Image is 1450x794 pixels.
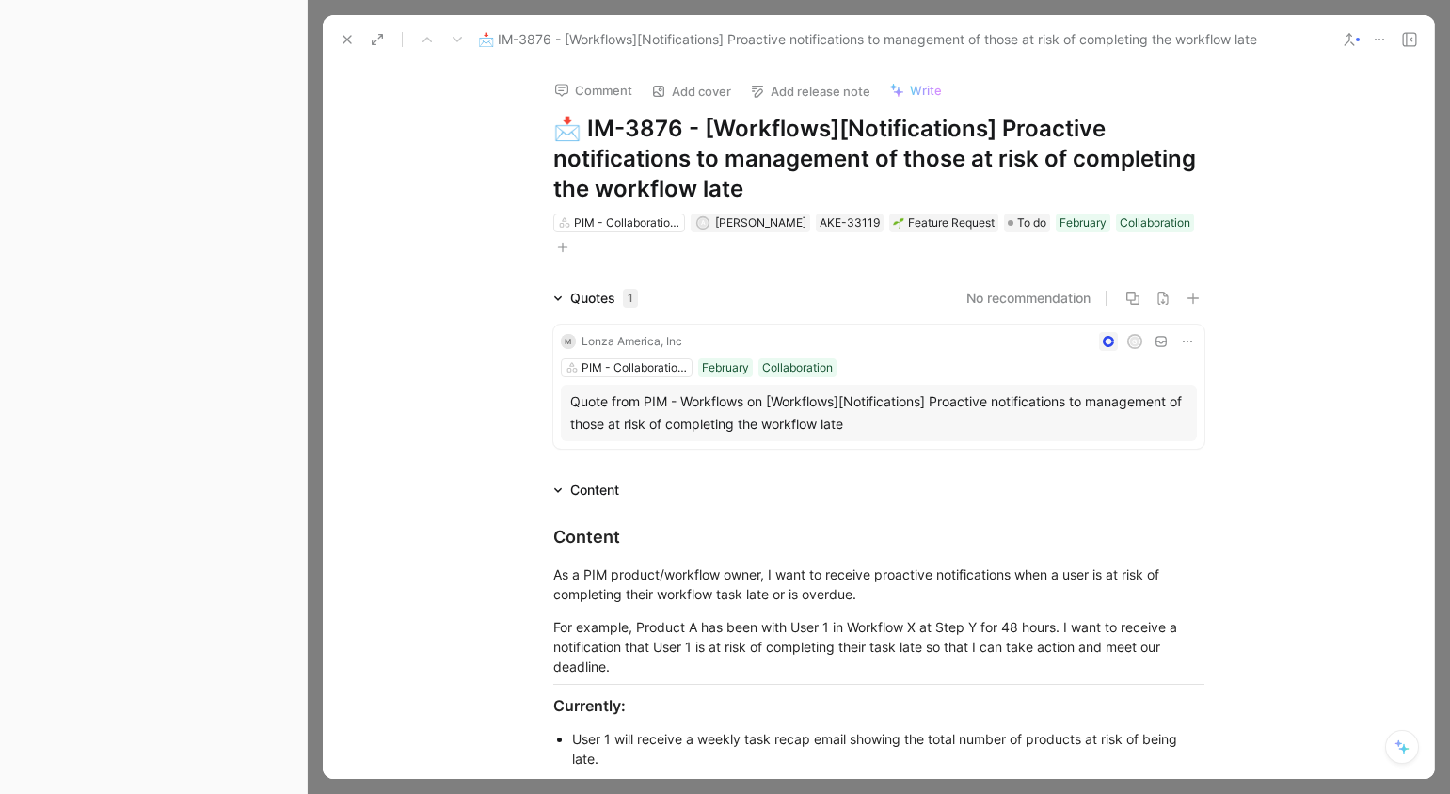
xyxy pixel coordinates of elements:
h1: 📩 IM-3876 - [Workflows][Notifications] Proactive notifications to management of those at risk of ... [553,114,1204,204]
div: User 1 will receive a weekly task recap email showing the total number of products at risk of bei... [572,729,1204,769]
div: Feature Request [893,214,995,232]
div: Quotes1 [546,287,645,310]
span: [PERSON_NAME] [715,215,806,230]
div: Content [546,479,627,501]
span: Write [910,82,942,99]
div: G [1128,336,1140,348]
img: 🌱 [893,217,904,229]
span: To do [1017,214,1046,232]
div: 🌱Feature Request [889,214,998,232]
div: 1 [623,289,638,308]
div: February [702,358,749,377]
div: February [1060,214,1107,232]
div: Content [570,479,619,501]
div: Lonza America, Inc [582,332,682,351]
div: Quote from PIM - Workflows on [Workflows][Notifications] Proactive notifications to management of... [570,390,1187,436]
div: To do [1004,214,1050,232]
button: Comment [546,77,641,103]
div: Content [553,524,1204,549]
div: Collaboration [762,358,833,377]
div: PIM - Collaboration Workflows [574,214,679,232]
div: m [561,334,576,349]
div: PIM - Collaboration Workflows [582,358,687,377]
div: For example, Product A has been with User 1 in Workflow X at Step Y for 48 hours. I want to recei... [553,617,1204,676]
button: No recommendation [966,287,1091,310]
button: Add cover [643,78,740,104]
button: Add release note [741,78,879,104]
div: A [697,217,708,228]
span: 📩 IM-3876 - [Workflows][Notifications] Proactive notifications to management of those at risk of ... [478,28,1257,51]
div: Collaboration [1120,214,1190,232]
button: Write [881,77,950,103]
div: AKE-33119 [820,214,880,232]
div: As a PIM product/workflow owner, I want to receive proactive notifications when a user is at risk... [553,564,1204,604]
div: Quotes [570,287,638,310]
div: Currently: [553,694,1204,717]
